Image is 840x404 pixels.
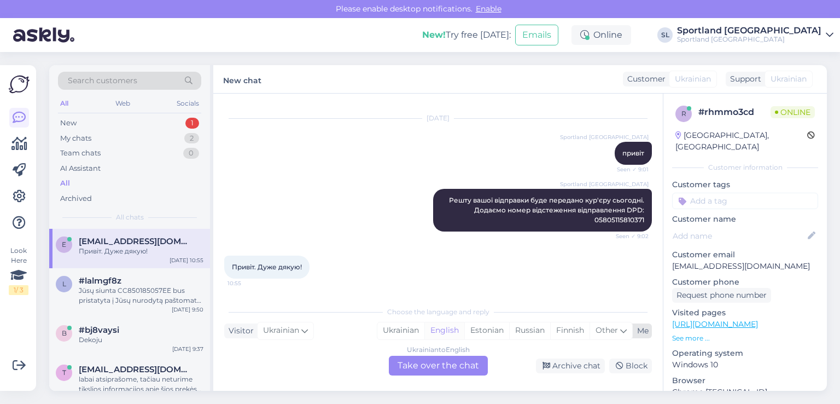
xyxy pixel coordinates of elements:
div: All [58,96,71,111]
div: Jūsų siunta CC850185057EE bus pristatyta į Jūsų nurodytą paštomatą per 1-2 d.d. Labai atsiprašome... [79,286,203,305]
div: Archived [60,193,92,204]
div: English [424,322,464,339]
div: Customer information [672,163,818,172]
div: Sportland [GEOGRAPHIC_DATA] [677,35,821,44]
img: Askly Logo [9,74,30,95]
p: Customer name [672,213,818,225]
input: Add a tag [672,193,818,209]
p: Windows 10 [672,359,818,371]
div: [DATE] 10:55 [170,256,203,264]
div: SL [657,27,673,43]
div: Visitor [224,325,254,337]
span: e [62,240,66,249]
input: Add name [673,230,806,242]
div: Estonian [464,322,509,339]
div: Ukrainian [377,322,424,339]
div: All [60,178,70,189]
div: Web [113,96,132,111]
p: Customer email [672,249,818,261]
div: New [60,118,77,129]
p: Visited pages [672,307,818,319]
p: Chrome [TECHNICAL_ID] [672,386,818,398]
div: Block [609,359,652,373]
span: #lalmgf8z [79,276,121,286]
button: Emails [515,25,558,45]
span: #bj8vaysi [79,325,119,335]
div: Try free [DATE]: [422,28,511,42]
a: Sportland [GEOGRAPHIC_DATA]Sportland [GEOGRAPHIC_DATA] [677,26,833,44]
span: Ukrainian [771,73,807,85]
p: Customer tags [672,179,818,191]
p: Operating system [672,348,818,359]
b: New! [422,30,446,40]
span: Online [771,106,815,118]
span: Ukrainian [675,73,711,85]
div: Me [633,325,649,337]
div: Support [726,73,761,85]
span: Seen ✓ 9:01 [608,165,649,174]
p: See more ... [672,333,818,343]
label: New chat [223,72,261,86]
div: [GEOGRAPHIC_DATA], [GEOGRAPHIC_DATA] [675,130,807,153]
div: Choose the language and reply [224,307,652,317]
p: Customer phone [672,276,818,288]
div: Finnish [550,322,590,339]
div: Take over the chat [389,356,488,376]
div: Sportland [GEOGRAPHIC_DATA] [677,26,821,35]
span: Search customers [68,75,137,86]
span: t.petrusauskas1@gmail.com [79,365,192,374]
div: Socials [174,96,201,111]
span: l [62,280,66,288]
span: r [681,109,686,118]
div: 1 / 3 [9,285,28,295]
div: Look Here [9,246,28,295]
div: Team chats [60,148,101,159]
div: 1 [185,118,199,129]
span: Seen ✓ 9:02 [608,232,649,240]
div: Ukrainian to English [407,345,470,355]
div: My chats [60,133,91,144]
div: [DATE] 9:37 [172,345,203,353]
span: Enable [472,4,505,14]
div: Customer [623,73,666,85]
a: [URL][DOMAIN_NAME] [672,319,758,329]
div: # rhmmo3cd [698,106,771,119]
p: [EMAIL_ADDRESS][DOMAIN_NAME] [672,261,818,272]
div: 2 [184,133,199,144]
span: eliubeka@gmail.com [79,236,192,246]
div: Online [571,25,631,45]
span: Решту вашої відправки буде передано кур'єру сьогодні. Додаємо номер відстеження відправлення DPD:... [449,196,646,224]
span: Привіт. Дуже дякую! [232,263,302,271]
div: Request phone number [672,288,771,303]
span: Other [596,325,618,335]
div: Russian [509,322,550,339]
span: Sportland [GEOGRAPHIC_DATA] [560,180,649,188]
p: Browser [672,375,818,386]
span: All chats [116,212,144,222]
span: 10:55 [227,279,269,287]
span: Ukrainian [263,325,299,337]
span: Sportland [GEOGRAPHIC_DATA] [560,133,649,141]
div: 0 [183,148,199,159]
div: Archive chat [536,359,605,373]
div: labai atsiprašome, tačiau neturime tikslios informacijos apie šios prekės papildymą. Atsiprašome ... [79,374,203,394]
div: [DATE] 9:50 [172,305,203,314]
span: b [62,329,67,337]
div: Dekoju [79,335,203,345]
div: AI Assistant [60,163,101,174]
div: Привіт. Дуже дякую! [79,246,203,256]
span: привіт [622,149,644,157]
span: t [62,368,66,377]
div: [DATE] [224,113,652,123]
